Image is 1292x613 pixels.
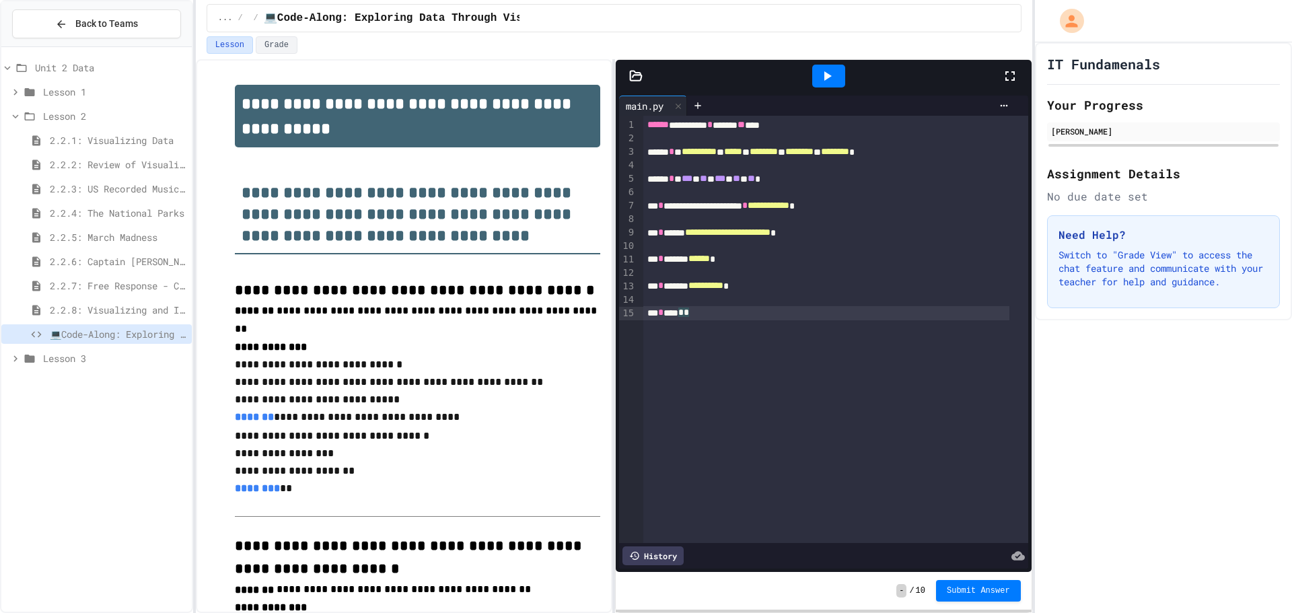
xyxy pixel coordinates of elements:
[238,13,242,24] span: /
[619,199,636,213] div: 7
[619,213,636,226] div: 8
[1058,227,1268,243] h3: Need Help?
[619,96,687,116] div: main.py
[50,279,186,293] span: 2.2.7: Free Response - Choosing a Visualization
[1047,96,1280,114] h2: Your Progress
[947,585,1010,596] span: Submit Answer
[50,133,186,147] span: 2.2.1: Visualizing Data
[75,17,138,31] span: Back to Teams
[619,99,670,113] div: main.py
[622,546,684,565] div: History
[619,240,636,253] div: 10
[50,327,186,341] span: 💻Code-Along: Exploring Data Through Visualization
[619,226,636,240] div: 9
[619,118,636,132] div: 1
[619,307,636,320] div: 15
[916,585,925,596] span: 10
[254,13,258,24] span: /
[1058,248,1268,289] p: Switch to "Grade View" to access the chat feature and communicate with your teacher for help and ...
[256,36,297,54] button: Grade
[264,10,587,26] span: 💻Code-Along: Exploring Data Through Visualization
[43,351,186,365] span: Lesson 3
[619,280,636,293] div: 13
[619,132,636,145] div: 2
[909,585,914,596] span: /
[1047,188,1280,205] div: No due date set
[619,253,636,266] div: 11
[12,9,181,38] button: Back to Teams
[619,186,636,199] div: 6
[35,61,186,75] span: Unit 2 Data
[896,584,906,598] span: -
[1047,55,1160,73] h1: IT Fundamenals
[619,145,636,159] div: 3
[1046,5,1087,36] div: My Account
[43,109,186,123] span: Lesson 2
[619,172,636,186] div: 5
[936,580,1021,602] button: Submit Answer
[1047,164,1280,183] h2: Assignment Details
[619,266,636,280] div: 12
[50,206,186,220] span: 2.2.4: The National Parks
[50,182,186,196] span: 2.2.3: US Recorded Music Revenue
[218,13,233,24] span: ...
[207,36,253,54] button: Lesson
[50,303,186,317] span: 2.2.8: Visualizing and Interpreting Data Quiz
[619,159,636,172] div: 4
[619,293,636,307] div: 14
[50,254,186,268] span: 2.2.6: Captain [PERSON_NAME]
[43,85,186,99] span: Lesson 1
[50,230,186,244] span: 2.2.5: March Madness
[50,157,186,172] span: 2.2.2: Review of Visualizing Data
[1051,125,1276,137] div: [PERSON_NAME]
